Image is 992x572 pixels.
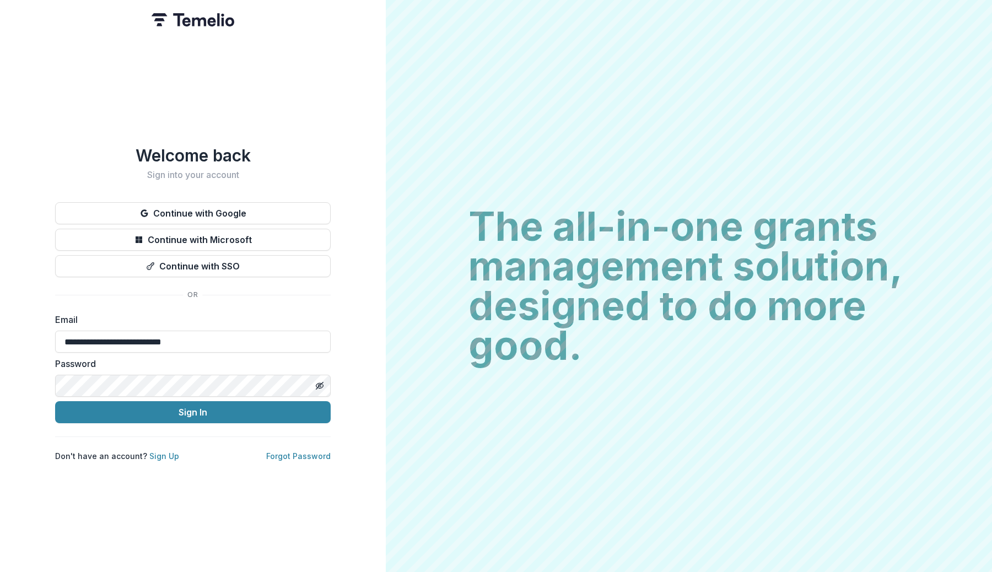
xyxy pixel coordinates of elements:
a: Sign Up [149,451,179,461]
h2: Sign into your account [55,170,331,180]
button: Sign In [55,401,331,423]
p: Don't have an account? [55,450,179,462]
button: Continue with Microsoft [55,229,331,251]
label: Email [55,313,324,326]
a: Forgot Password [266,451,331,461]
button: Continue with Google [55,202,331,224]
img: Temelio [152,13,234,26]
h1: Welcome back [55,145,331,165]
button: Toggle password visibility [311,377,328,395]
button: Continue with SSO [55,255,331,277]
label: Password [55,357,324,370]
